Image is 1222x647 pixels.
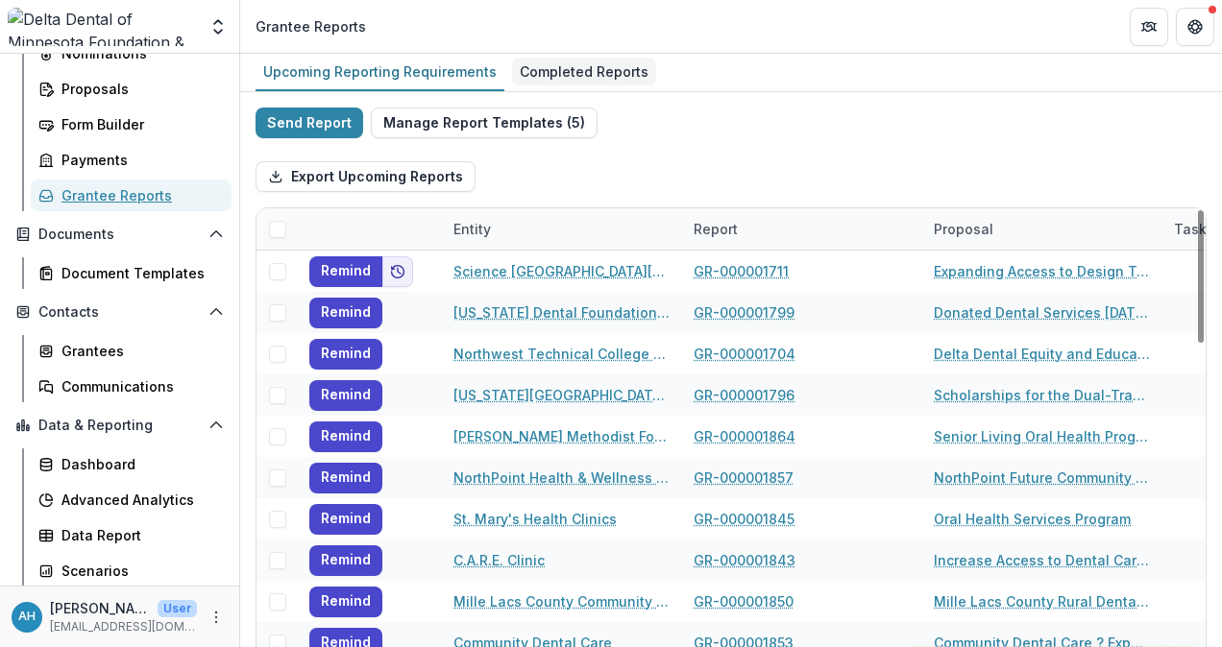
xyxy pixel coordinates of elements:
[453,467,671,488] a: NorthPoint Health & Wellness Center
[61,185,216,205] div: Grantee Reports
[38,418,201,434] span: Data & Reporting
[309,339,382,370] button: Remind
[31,555,232,587] a: Scenarios
[309,298,382,328] button: Remind
[453,344,671,364] a: Northwest Technical College Foundation
[31,371,232,402] a: Communications
[256,54,504,91] a: Upcoming Reporting Requirements
[1176,8,1214,46] button: Get Help
[61,114,216,134] div: Form Builder
[453,509,617,529] a: St. Mary's Health Clinics
[31,108,232,140] a: Form Builder
[1130,8,1168,46] button: Partners
[61,150,216,170] div: Payments
[453,302,671,323] a: [US_STATE] Dental Foundation, Inc.
[61,525,216,545] div: Data Report
[682,208,922,250] div: Report
[50,598,150,618] p: [PERSON_NAME]
[8,297,232,327] button: Open Contacts
[31,144,232,176] a: Payments
[38,304,201,321] span: Contacts
[256,161,476,192] button: Export Upcoming Reports
[248,12,374,40] nav: breadcrumb
[31,448,232,480] a: Dashboard
[694,591,794,611] a: GR-000001850
[31,484,232,515] a: Advanced Analytics
[38,227,201,243] span: Documents
[922,208,1162,250] div: Proposal
[453,550,545,570] a: C.A.R.E. Clinic
[61,561,216,581] div: Scenarios
[442,208,682,250] div: Entity
[934,344,1151,364] a: Delta Dental Equity and Education Program
[158,600,197,617] p: User
[934,385,1151,405] a: Scholarships for the Dual-Track Dental Hygiene/Advanced Dental Therapy Students 2024
[694,344,795,364] a: GR-000001704
[934,509,1131,529] a: Oral Health Services Program
[256,108,363,138] button: Send Report
[256,16,366,36] div: Grantee Reports
[512,58,656,85] div: Completed Reports
[934,426,1151,446] a: Senior Living Oral Health Program - Phase II
[309,256,382,287] button: Remind
[934,302,1151,323] a: Donated Dental Services [DATE]-[DATE]
[61,341,216,361] div: Grantees
[694,509,794,529] a: GR-000001845
[694,302,794,323] a: GR-000001799
[382,256,413,287] button: Add to friends
[31,519,232,551] a: Data Report
[512,54,656,91] a: Completed Reports
[31,335,232,367] a: Grantees
[694,467,794,488] a: GR-000001857
[31,73,232,105] a: Proposals
[694,426,795,446] a: GR-000001864
[61,263,216,283] div: Document Templates
[442,219,502,239] div: Entity
[61,79,216,99] div: Proposals
[934,550,1151,570] a: Increase Access to Dental Care for Children and the Community
[694,261,789,281] a: GR-000001711
[309,587,382,617] button: Remind
[309,545,382,576] button: Remind
[8,410,232,441] button: Open Data & Reporting
[61,454,216,474] div: Dashboard
[309,463,382,493] button: Remind
[922,219,1005,239] div: Proposal
[61,490,216,510] div: Advanced Analytics
[31,180,232,211] a: Grantee Reports
[205,8,232,46] button: Open entity switcher
[309,421,382,452] button: Remind
[50,618,197,635] p: [EMAIL_ADDRESS][DOMAIN_NAME]
[18,611,36,623] div: Annessa Hicks
[453,261,671,281] a: Science [GEOGRAPHIC_DATA][US_STATE]
[453,385,671,405] a: [US_STATE][GEOGRAPHIC_DATA], [GEOGRAPHIC_DATA]
[205,606,228,629] button: More
[8,8,197,46] img: Delta Dental of Minnesota Foundation & Community Giving logo
[934,261,1151,281] a: Expanding Access to Design Team programming at the [GEOGRAPHIC_DATA][US_STATE]?s [PERSON_NAME][GE...
[371,108,598,138] button: Manage Report Templates (5)
[694,550,795,570] a: GR-000001843
[309,504,382,535] button: Remind
[453,591,671,611] a: Mille Lacs County Community and Veterans Services
[309,380,382,411] button: Remind
[934,467,1151,488] a: NorthPoint Future Community Dentists Program
[682,219,749,239] div: Report
[934,591,1151,611] a: Mille Lacs County Rural Dental Connection
[453,426,671,446] a: [PERSON_NAME] Methodist Foundation dba Vivie Foundation
[694,385,794,405] a: GR-000001796
[256,58,504,85] div: Upcoming Reporting Requirements
[61,376,216,396] div: Communications
[31,257,232,289] a: Document Templates
[8,219,232,250] button: Open Documents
